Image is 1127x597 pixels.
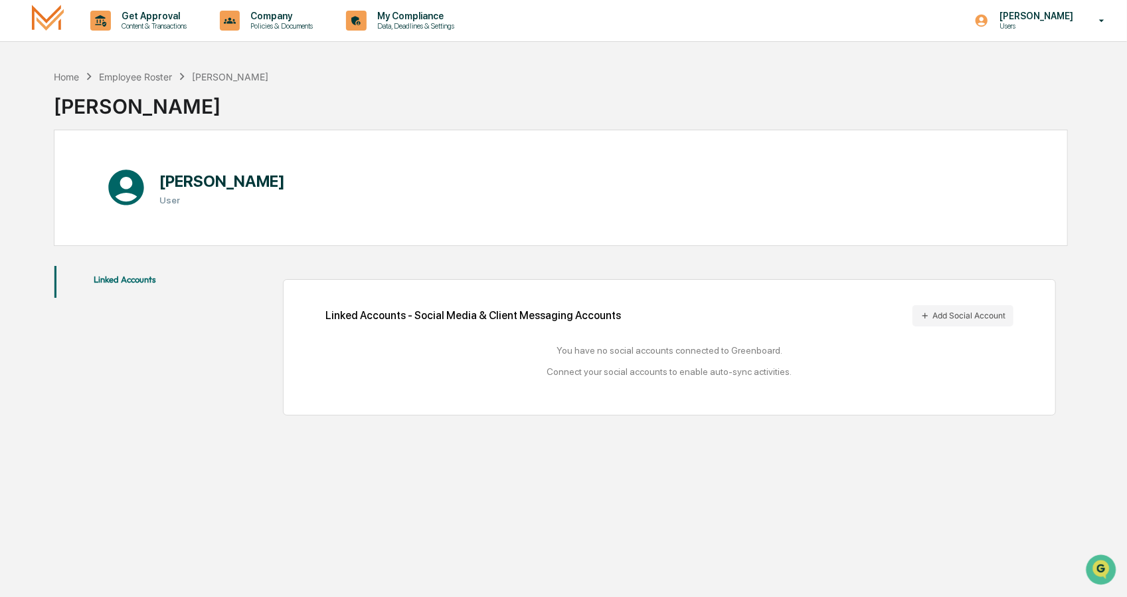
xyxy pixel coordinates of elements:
[159,172,285,191] h1: [PERSON_NAME]
[13,193,24,204] div: 🔎
[8,187,89,211] a: 🔎Data Lookup
[110,167,165,180] span: Attestations
[111,21,193,31] p: Content & Transactions
[54,266,196,298] div: secondary tabs example
[325,345,1013,377] div: You have no social accounts connected to Greenboard. Connect your social accounts to enable auto-...
[54,84,269,118] div: [PERSON_NAME]
[989,11,1080,21] p: [PERSON_NAME]
[13,27,242,49] p: How can we help?
[226,105,242,121] button: Start new chat
[132,225,161,235] span: Pylon
[8,162,91,185] a: 🖐️Preclearance
[32,5,64,36] img: logo
[54,71,79,82] div: Home
[240,11,319,21] p: Company
[27,167,86,180] span: Preclearance
[989,21,1080,31] p: Users
[99,71,172,82] div: Employee Roster
[192,71,268,82] div: [PERSON_NAME]
[1084,553,1120,589] iframe: Open customer support
[94,224,161,235] a: Powered byPylon
[159,195,285,205] h3: User
[96,168,107,179] div: 🗄️
[13,101,37,125] img: 1746055101610-c473b297-6a78-478c-a979-82029cc54cd1
[45,114,168,125] div: We're available if you need us!
[912,305,1013,326] button: Add Social Account
[111,11,193,21] p: Get Approval
[91,162,170,185] a: 🗄️Attestations
[367,21,461,31] p: Data, Deadlines & Settings
[13,168,24,179] div: 🖐️
[27,192,84,205] span: Data Lookup
[54,266,196,298] button: Linked Accounts
[240,21,319,31] p: Policies & Documents
[367,11,461,21] p: My Compliance
[325,305,1013,326] div: Linked Accounts - Social Media & Client Messaging Accounts
[45,101,218,114] div: Start new chat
